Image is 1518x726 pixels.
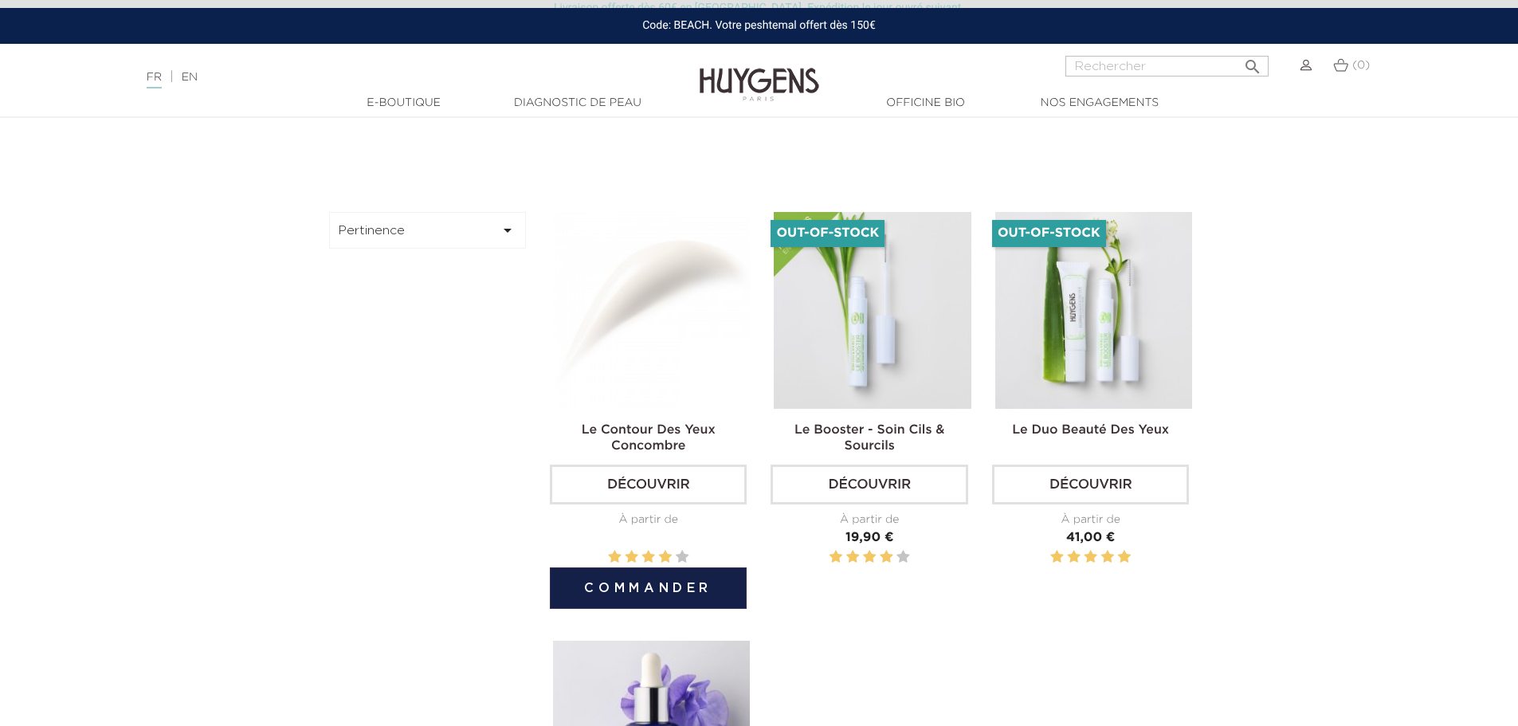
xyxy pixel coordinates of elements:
[846,95,1006,112] a: Officine Bio
[608,547,621,567] label: 1
[550,465,747,504] a: Découvrir
[1118,547,1131,567] label: 5
[498,221,517,240] i: 
[1065,56,1269,77] input: Rechercher
[1050,547,1063,567] label: 1
[1352,60,1370,71] span: (0)
[676,547,688,567] label: 5
[896,547,909,567] label: 5
[992,220,1106,247] li: Out-of-Stock
[771,465,967,504] a: Découvrir
[771,220,885,247] li: Out-of-Stock
[794,424,944,453] a: Le Booster - Soin Cils & Sourcils
[992,512,1189,528] div: À partir de
[659,547,672,567] label: 4
[992,465,1189,504] a: Découvrir
[880,547,892,567] label: 4
[1243,53,1262,72] i: 
[1066,532,1115,544] span: 41,00 €
[550,567,747,609] button: Commander
[1020,95,1179,112] a: Nos engagements
[582,424,716,453] a: Le Contour Des Yeux Concombre
[550,512,747,528] div: À partir de
[625,547,637,567] label: 2
[182,72,198,83] a: EN
[642,547,655,567] label: 3
[1067,547,1080,567] label: 2
[139,68,621,87] div: |
[771,512,967,528] div: À partir de
[774,212,971,409] img: Le Booster - Soin Cils & Sourcils
[147,72,162,88] a: FR
[324,95,484,112] a: E-Boutique
[329,212,527,249] button: Pertinence
[498,95,657,112] a: Diagnostic de peau
[1012,424,1169,437] a: Le Duo Beauté des Yeux
[1085,547,1097,567] label: 3
[995,212,1192,409] img: Le Duo Regard de Biche
[846,547,859,567] label: 2
[845,532,893,544] span: 19,90 €
[830,547,842,567] label: 1
[1101,547,1114,567] label: 4
[700,42,819,104] img: Huygens
[1238,51,1267,73] button: 
[863,547,876,567] label: 3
